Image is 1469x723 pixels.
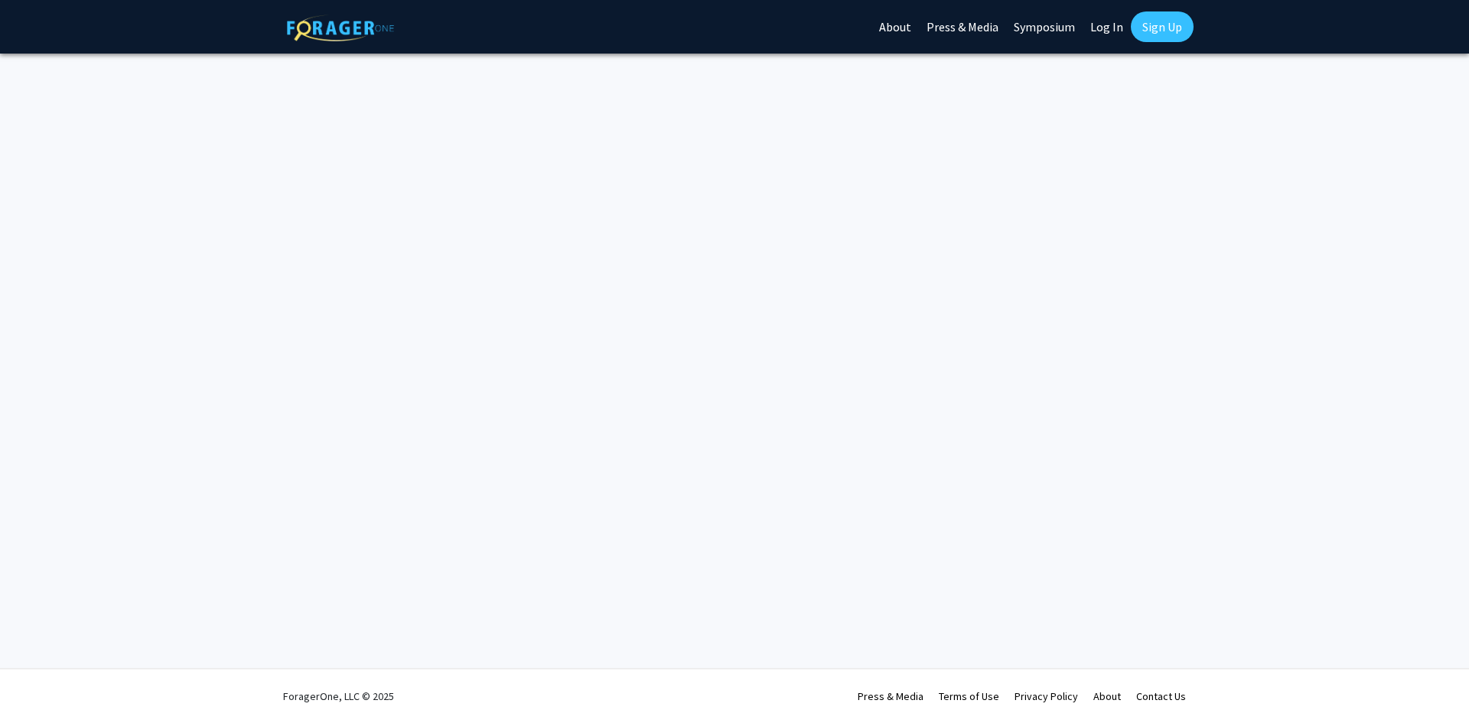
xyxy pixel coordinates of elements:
[939,689,999,703] a: Terms of Use
[858,689,923,703] a: Press & Media
[1131,11,1194,42] a: Sign Up
[283,669,394,723] div: ForagerOne, LLC © 2025
[1136,689,1186,703] a: Contact Us
[1015,689,1078,703] a: Privacy Policy
[1093,689,1121,703] a: About
[287,15,394,41] img: ForagerOne Logo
